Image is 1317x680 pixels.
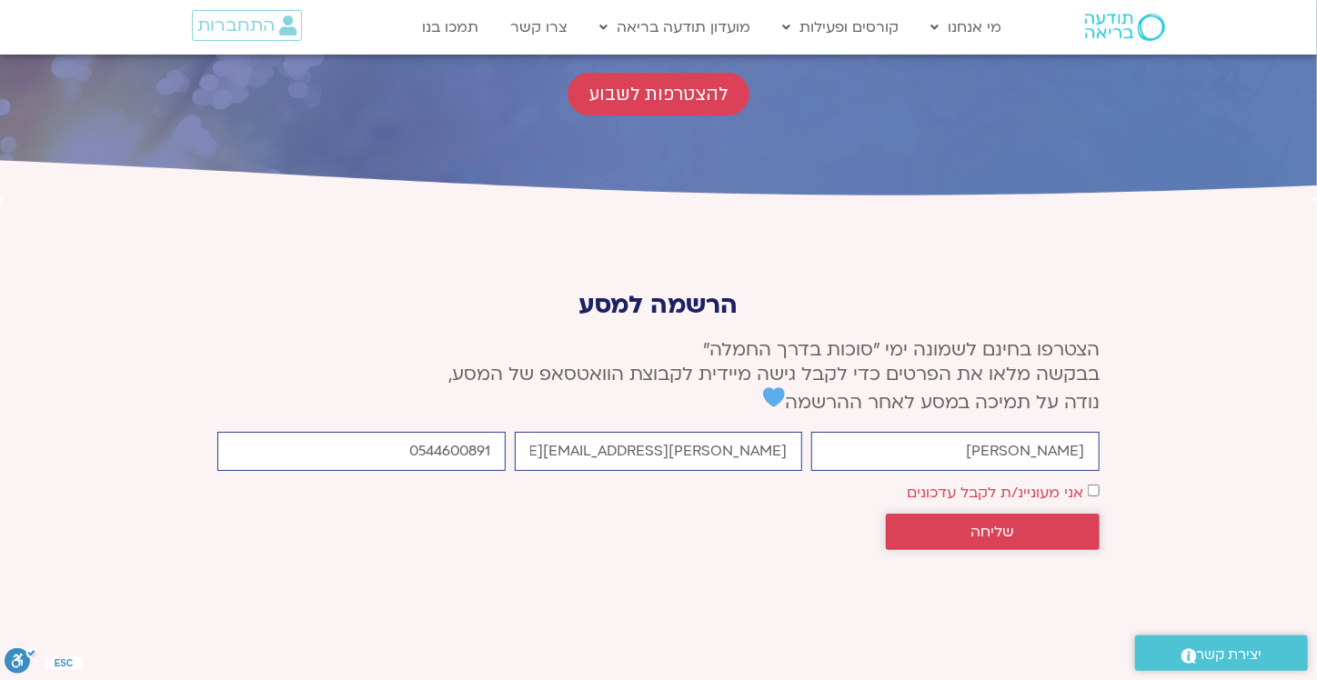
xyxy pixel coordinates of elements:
label: אני מעוניינ/ת לקבל עדכונים [907,483,1083,503]
span: בבקשה מלאו את הפרטים כדי לקבל גישה מיידית לקבוצת הוואטסאפ של המסע, [448,362,1100,386]
a: תמכו בנו [413,10,488,45]
img: תודעה בריאה [1085,14,1165,41]
span: שליחה [971,524,1015,540]
span: יצירת קשר [1197,643,1262,667]
a: התחברות [192,10,302,41]
span: להצטרפות לשבוע [589,84,728,105]
input: אימייל [515,432,803,471]
a: קורסים ופעילות [773,10,908,45]
a: להצטרפות לשבוע [568,73,749,115]
a: מועדון תודעה בריאה [590,10,759,45]
p: הרשמה למסע [217,291,1100,319]
form: טופס חדש [217,432,1100,559]
img: 💙 [763,386,785,408]
a: מי אנחנו [921,10,1010,45]
a: צרו קשר [501,10,577,45]
p: הצטרפו בחינם לשמונה ימי ״סוכות בדרך החמלה״ [217,337,1100,415]
input: מותר להשתמש רק במספרים ותווי טלפון (#, -, *, וכו'). [217,432,506,471]
span: נודה על תמיכה במסע לאחר ההרשמה [763,390,1100,415]
button: שליחה [886,514,1100,550]
a: יצירת קשר [1135,635,1308,671]
input: שם פרטי [811,432,1100,471]
span: התחברות [197,15,275,35]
